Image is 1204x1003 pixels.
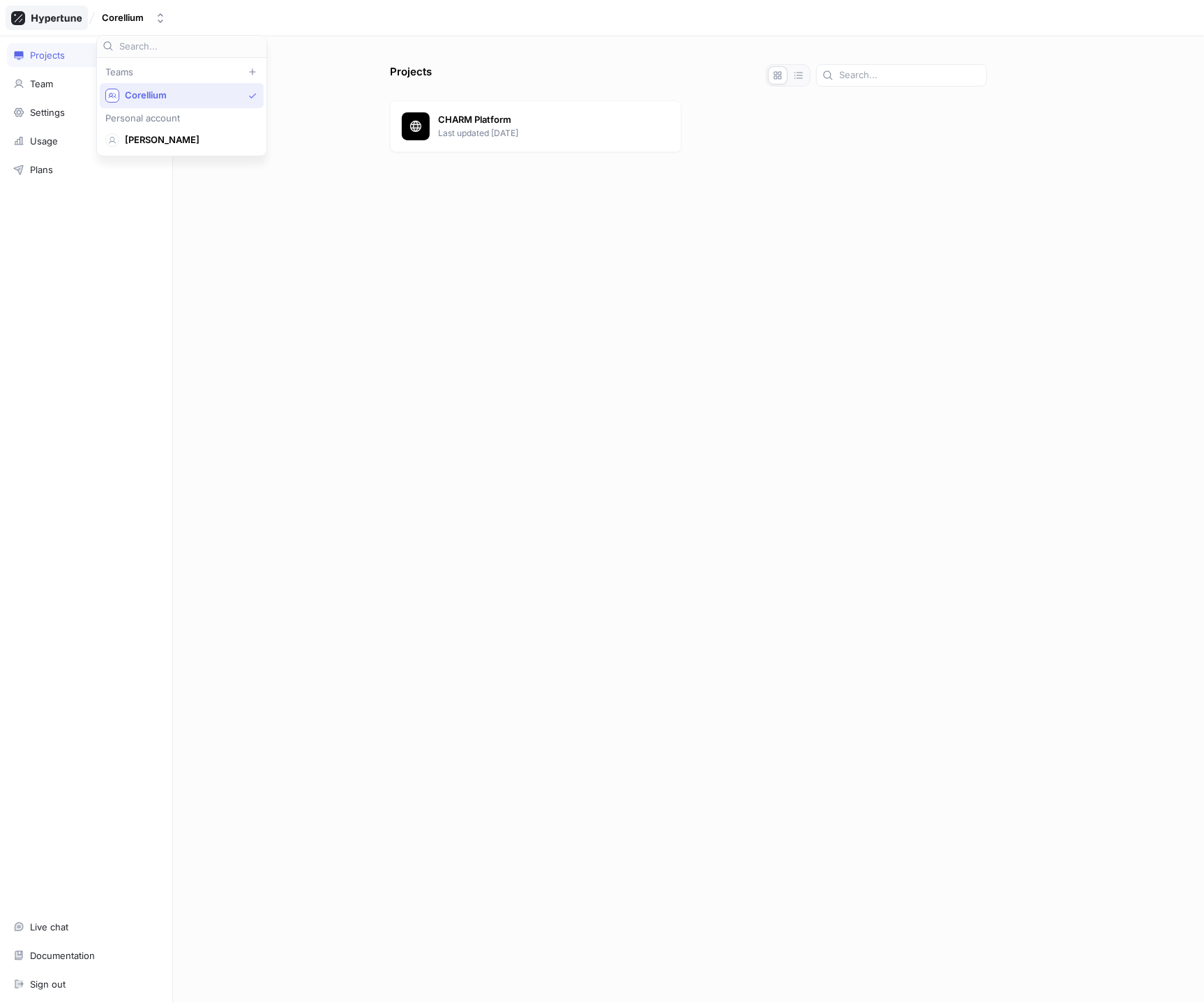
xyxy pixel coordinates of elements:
[7,72,165,96] a: Team
[7,129,165,153] a: Usage
[30,164,53,175] div: Plans
[100,114,264,122] div: Personal account
[30,921,68,933] div: Live chat
[30,979,66,990] div: Sign out
[30,950,95,961] div: Documentation
[438,127,670,140] p: Last updated [DATE]
[390,64,432,87] p: Projects
[7,944,165,967] a: Documentation
[30,107,65,118] div: Settings
[7,43,165,67] a: Projects
[125,89,243,101] span: Corellium
[30,135,58,147] div: Usage
[102,12,144,24] div: Corellium
[438,113,670,127] p: CHARM Platform
[839,68,981,82] input: Search...
[7,158,165,181] a: Plans
[7,101,165,124] a: Settings
[119,40,261,54] input: Search...
[30,50,65,61] div: Projects
[30,78,53,89] div: Team
[100,66,264,77] div: Teams
[96,6,172,29] button: Corellium
[125,134,251,146] span: [PERSON_NAME]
